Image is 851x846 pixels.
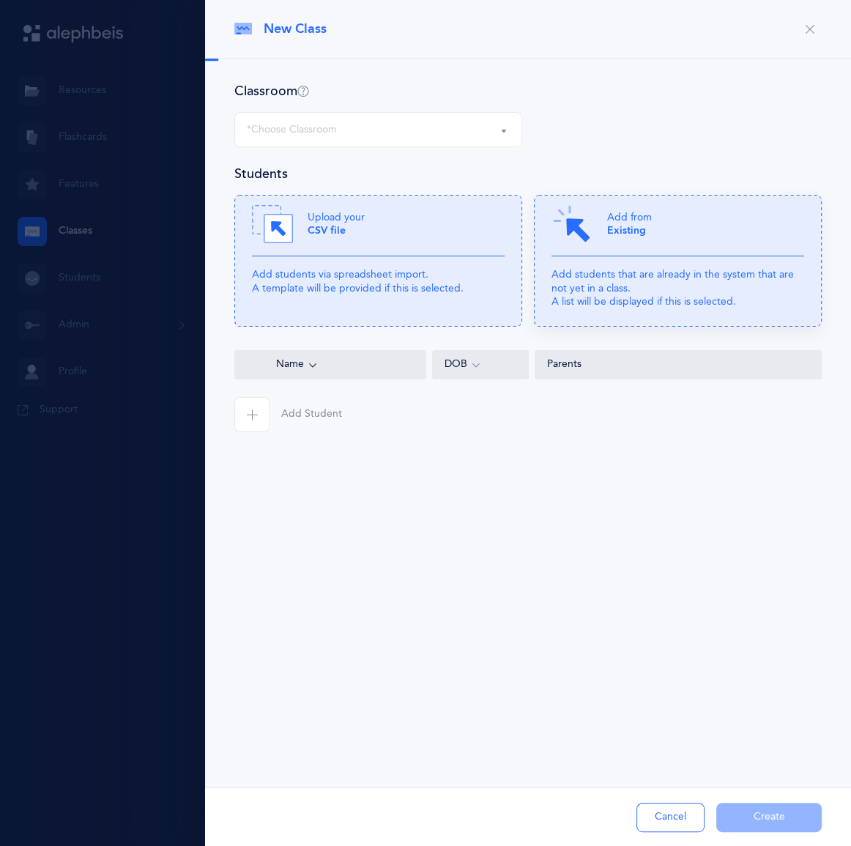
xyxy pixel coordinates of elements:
[551,268,804,308] p: Add students that are already in the system that are not yet in a class. A list will be displayed...
[547,357,809,372] div: Parents
[252,204,293,245] img: Drag.svg
[234,165,288,183] h4: Students
[308,225,346,237] b: CSV file
[308,211,365,237] p: Upload your
[252,268,505,294] p: Add students via spreadsheet import. A template will be provided if this is selected.
[281,407,342,422] span: Add Student
[234,112,522,147] button: *Choose Classroom
[264,20,327,38] span: New Class
[247,122,337,138] div: *Choose Classroom
[607,225,646,237] b: Existing
[551,204,592,245] img: Click.svg
[234,397,342,432] button: Add Student
[607,211,652,237] p: Add from
[234,82,309,100] h4: Classroom
[445,357,516,373] div: DOB
[636,803,705,832] button: Cancel
[247,357,304,372] span: Name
